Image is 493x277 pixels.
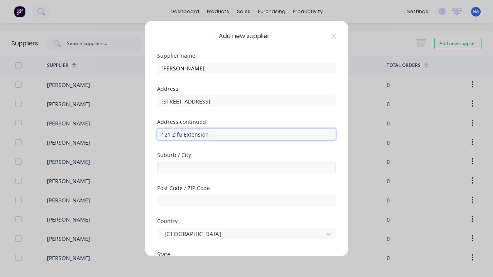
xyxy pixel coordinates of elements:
div: Address continued [157,119,336,125]
span: Add new supplier [219,32,270,41]
div: Country [157,219,336,224]
div: Supplier name [157,53,336,58]
div: Post Code / ZIP Code [157,185,336,191]
div: State [157,252,336,257]
div: Address [157,86,336,92]
div: Suburb / City [157,152,336,158]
